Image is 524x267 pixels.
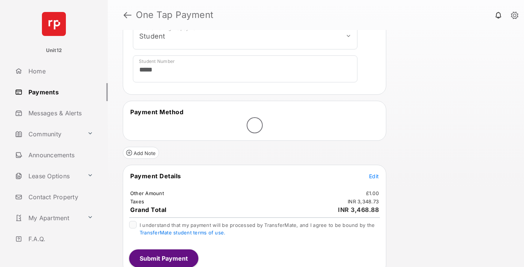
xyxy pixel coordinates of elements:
button: Add Note [123,147,159,159]
a: TransferMate student terms of use. [140,230,225,236]
a: Payments [12,83,108,101]
a: Community [12,125,84,143]
button: Edit [369,172,379,180]
a: Messages & Alerts [12,104,108,122]
img: svg+xml;base64,PHN2ZyB4bWxucz0iaHR0cDovL3d3dy53My5vcmcvMjAwMC9zdmciIHdpZHRoPSI2NCIgaGVpZ2h0PSI2NC... [42,12,66,36]
p: Unit12 [46,47,62,54]
a: My Apartment [12,209,84,227]
strong: One Tap Payment [136,10,214,19]
a: Announcements [12,146,108,164]
span: Edit [369,173,379,179]
span: Payment Details [130,172,181,180]
td: Taxes [130,198,144,205]
td: INR 3,348.73 [347,198,379,205]
a: F.A.Q. [12,230,108,248]
span: INR 3,468.88 [338,206,379,213]
span: Grand Total [130,206,167,213]
a: Lease Options [12,167,84,185]
span: Payment Method [130,108,183,116]
td: £1.00 [366,190,379,197]
a: Home [12,62,108,80]
td: Other Amount [130,190,164,197]
a: Contact Property [12,188,108,206]
span: I understand that my payment will be processed by TransferMate, and I agree to be bound by the [140,222,375,236]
